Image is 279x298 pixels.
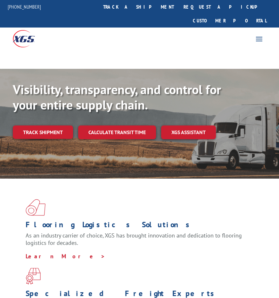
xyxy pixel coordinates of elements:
a: Customer Portal [188,14,271,28]
a: Learn More > [26,253,105,260]
a: XGS ASSISTANT [161,125,216,139]
a: [PHONE_NUMBER] [8,4,41,10]
a: Calculate transit time [78,125,156,139]
img: xgs-icon-focused-on-flooring-red [26,268,41,285]
img: xgs-icon-total-supply-chain-intelligence-red [26,199,45,216]
a: Track shipment [13,125,73,139]
b: Visibility, transparency, and control for your entire supply chain. [13,81,221,113]
span: As an industry carrier of choice, XGS has brought innovation and dedication to flooring logistics... [26,232,242,247]
h1: Flooring Logistics Solutions [26,221,249,232]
